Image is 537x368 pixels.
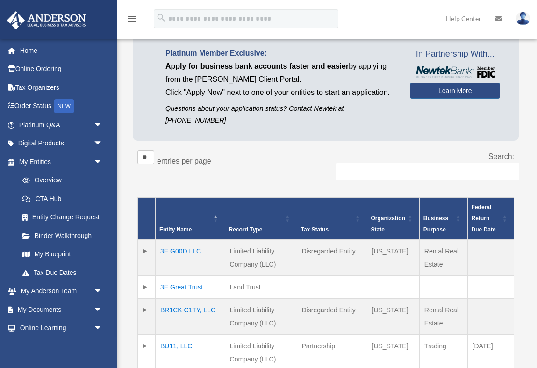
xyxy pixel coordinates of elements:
[159,226,192,233] span: Entity Name
[467,198,514,240] th: Federal Return Due Date: Activate to sort
[156,198,225,240] th: Entity Name: Activate to invert sorting
[13,226,112,245] a: Binder Walkthrough
[93,300,112,319] span: arrow_drop_down
[93,115,112,135] span: arrow_drop_down
[156,239,225,276] td: 3E G00D LLC
[7,78,117,97] a: Tax Organizers
[13,208,112,227] a: Entity Change Request
[13,245,112,264] a: My Blueprint
[54,99,74,113] div: NEW
[367,299,419,335] td: [US_STATE]
[165,86,396,99] p: Click "Apply Now" next to one of your entities to start an application.
[367,239,419,276] td: [US_STATE]
[297,299,367,335] td: Disregarded Entity
[229,226,263,233] span: Record Type
[225,276,297,299] td: Land Trust
[419,299,467,335] td: Rental Real Estate
[225,239,297,276] td: Limited Liability Company (LLC)
[157,157,211,165] label: entries per page
[419,239,467,276] td: Rental Real Estate
[488,152,514,160] label: Search:
[516,12,530,25] img: User Pic
[126,13,137,24] i: menu
[7,319,117,338] a: Online Learningarrow_drop_down
[423,215,448,233] span: Business Purpose
[472,204,496,233] span: Federal Return Due Date
[156,13,166,23] i: search
[301,226,329,233] span: Tax Status
[297,239,367,276] td: Disregarded Entity
[93,152,112,172] span: arrow_drop_down
[410,47,500,62] span: In Partnership With...
[7,152,112,171] a: My Entitiesarrow_drop_down
[13,189,112,208] a: CTA Hub
[7,300,117,319] a: My Documentsarrow_drop_down
[410,83,500,99] a: Learn More
[7,282,117,301] a: My Anderson Teamarrow_drop_down
[13,263,112,282] a: Tax Due Dates
[415,66,495,78] img: NewtekBankLogoSM.png
[93,134,112,153] span: arrow_drop_down
[165,47,396,60] p: Platinum Member Exclusive:
[371,215,405,233] span: Organization State
[367,198,419,240] th: Organization State: Activate to sort
[165,60,396,86] p: by applying from the [PERSON_NAME] Client Portal.
[165,103,396,126] p: Questions about your application status? Contact Newtek at [PHONE_NUMBER]
[13,171,107,190] a: Overview
[419,198,467,240] th: Business Purpose: Activate to sort
[297,198,367,240] th: Tax Status: Activate to sort
[156,276,225,299] td: 3E Great Trust
[93,282,112,301] span: arrow_drop_down
[7,134,117,153] a: Digital Productsarrow_drop_down
[225,299,297,335] td: Limited Liability Company (LLC)
[93,319,112,338] span: arrow_drop_down
[7,60,117,79] a: Online Ordering
[225,198,297,240] th: Record Type: Activate to sort
[4,11,89,29] img: Anderson Advisors Platinum Portal
[7,41,117,60] a: Home
[7,97,117,116] a: Order StatusNEW
[165,62,349,70] span: Apply for business bank accounts faster and easier
[156,299,225,335] td: BR1CK C1TY, LLC
[7,115,117,134] a: Platinum Q&Aarrow_drop_down
[126,16,137,24] a: menu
